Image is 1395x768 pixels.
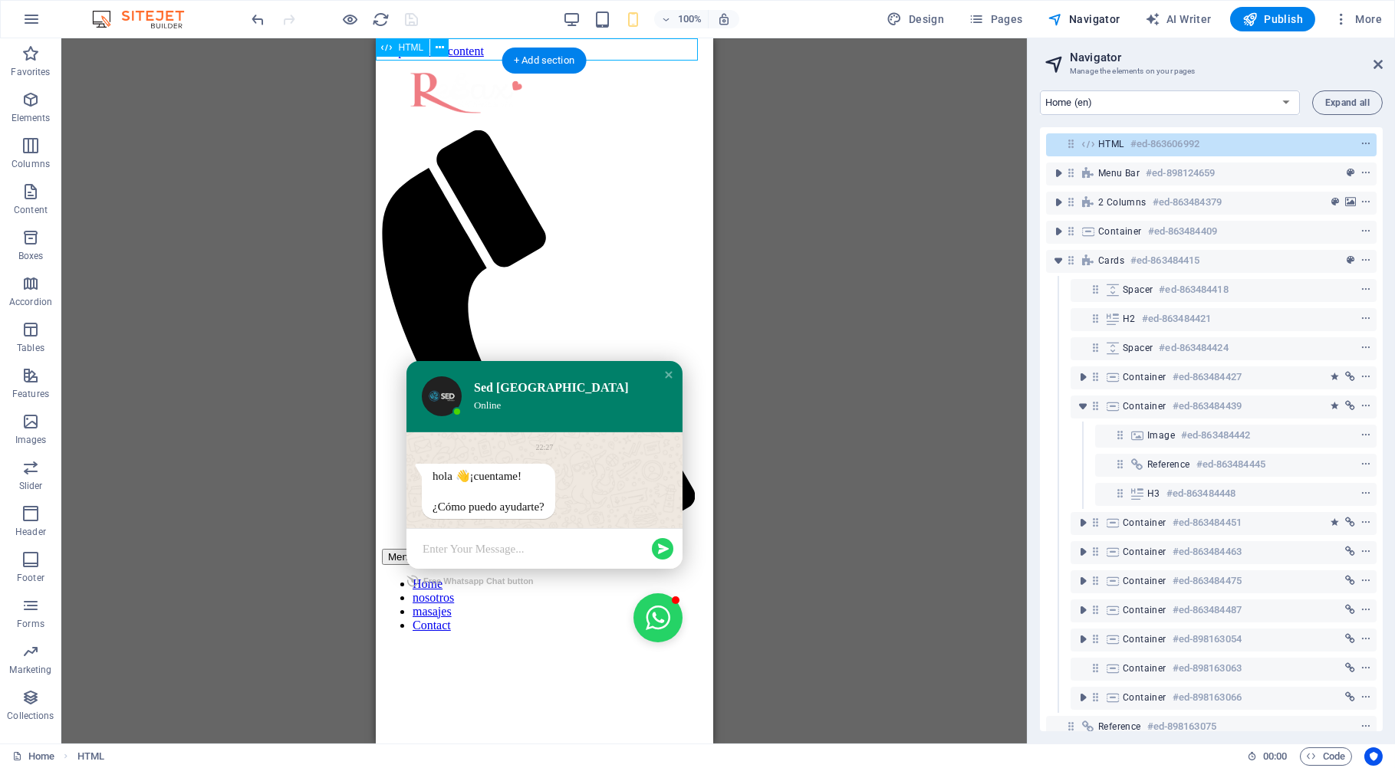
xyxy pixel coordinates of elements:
[1274,750,1276,762] span: :
[1173,368,1242,386] h6: #ed-863484427
[98,342,279,357] div: Sed [GEOGRAPHIC_DATA]
[14,204,48,216] p: Content
[969,11,1022,27] span: Pages
[1147,429,1175,441] span: Image
[1343,397,1358,415] button: link
[1074,397,1092,415] button: toggle-expand
[1358,514,1374,532] button: context-menu
[1328,7,1388,31] button: More
[1123,604,1166,616] span: Container
[1334,11,1382,27] span: More
[1307,747,1345,766] span: Code
[1181,426,1250,445] h6: #ed-863484442
[1123,691,1166,704] span: Container
[1242,11,1303,27] span: Publish
[1312,90,1383,115] button: Expand all
[1343,601,1358,619] button: link
[88,10,203,28] img: Editor Logo
[258,555,307,604] button: Close chat window
[1173,543,1242,561] h6: #ed-863484463
[1123,662,1166,674] span: Container
[1098,720,1141,733] span: Reference
[1048,11,1120,27] span: Navigator
[1123,633,1166,645] span: Container
[1123,517,1166,529] span: Container
[1070,51,1383,64] h2: Navigator
[1343,251,1358,270] button: preset
[1098,225,1142,238] span: Container
[1343,572,1358,590] button: link
[1098,167,1140,179] span: Menu Bar
[1153,193,1222,212] h6: #ed-863484379
[1196,455,1265,474] h6: #ed-863484445
[9,296,52,308] p: Accordion
[1328,193,1343,212] button: preset
[881,7,951,31] div: Design (Ctrl+Alt+Y)
[1130,251,1199,270] h6: #ed-863484415
[1343,688,1358,707] button: link
[1328,514,1343,532] button: animation
[1358,368,1374,386] button: context-menu
[1074,543,1092,561] button: toggle-expand
[1173,688,1242,707] h6: #ed-898163066
[31,530,158,555] a: Free Whatsapp Chat button
[1358,543,1374,561] button: context-menu
[502,48,587,74] div: + Add section
[1123,400,1166,412] span: Container
[1358,193,1374,212] button: context-menu
[98,360,279,374] div: Online
[373,11,390,28] i: Reload page
[1364,747,1383,766] button: Usercentrics
[1074,688,1092,707] button: toggle-expand
[1343,368,1358,386] button: link
[1343,164,1358,182] button: preset
[1173,601,1242,619] h6: #ed-863484487
[1358,717,1374,736] button: context-menu
[12,112,51,124] p: Elements
[18,250,44,262] p: Boxes
[962,7,1028,31] button: Pages
[1145,11,1212,27] span: AI Writer
[1343,543,1358,561] button: link
[1130,135,1199,153] h6: #ed-863606992
[1263,747,1287,766] span: 00 00
[1166,484,1235,503] h6: #ed-863484448
[12,158,50,170] p: Columns
[1142,310,1211,328] h6: #ed-863484421
[1358,601,1374,619] button: context-menu
[1358,659,1374,678] button: context-menu
[1074,630,1092,648] button: toggle-expand
[1041,7,1127,31] button: Navigator
[1173,572,1242,590] h6: #ed-863484475
[717,12,731,26] i: On resize automatically adjust zoom level to fit chosen device.
[1123,575,1166,587] span: Container
[1148,222,1217,241] h6: #ed-863484409
[1358,339,1374,357] button: context-menu
[887,11,945,27] span: Design
[17,618,44,630] p: Forms
[9,664,51,676] p: Marketing
[1147,717,1216,736] h6: #ed-898163075
[1328,397,1343,415] button: animation
[1358,572,1374,590] button: context-menu
[1358,455,1374,474] button: context-menu
[17,572,44,584] p: Footer
[77,747,104,766] nav: breadcrumb
[1358,164,1374,182] button: context-menu
[57,430,169,445] div: hola 👋¡cuentame!
[1123,313,1136,325] span: H2
[7,710,54,722] p: Collections
[1343,514,1358,532] button: link
[250,11,268,28] i: Undo: Delete elements (Ctrl+Z)
[11,66,50,78] p: Favorites
[1123,546,1166,558] span: Container
[1230,7,1315,31] button: Publish
[1139,7,1218,31] button: AI Writer
[46,338,86,378] img: Sed México
[372,10,390,28] button: reload
[1074,572,1092,590] button: toggle-expand
[1328,368,1343,386] button: animation
[160,405,178,413] div: 22:27
[285,329,301,344] div: Close chat window
[399,43,424,52] span: HTML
